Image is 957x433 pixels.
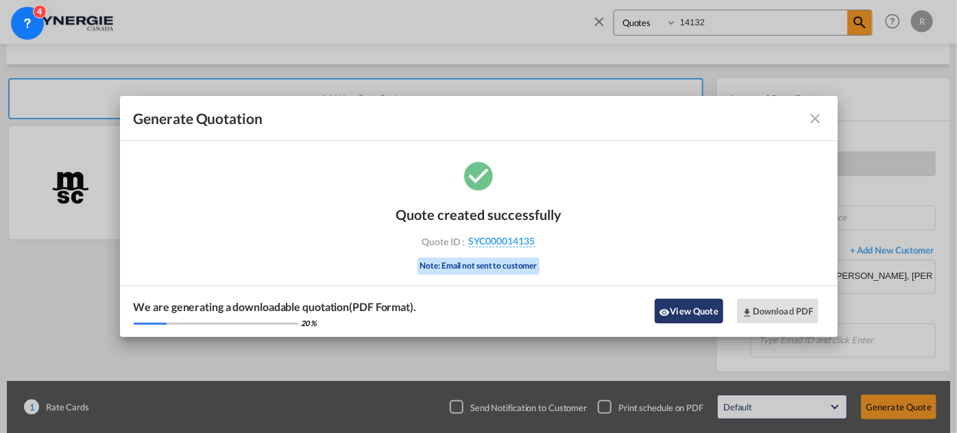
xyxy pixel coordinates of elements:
[461,158,496,193] md-icon: icon-checkbox-marked-circle
[120,96,838,337] md-dialog: Generate Quotation Quote ...
[742,307,753,318] md-icon: icon-download
[469,235,535,247] span: SYC000014135
[134,110,263,127] span: Generate Quotation
[417,258,540,275] div: Note: Email not sent to customer
[396,206,561,223] div: Quote created successfully
[808,110,824,127] md-icon: icon-close fg-AAA8AD cursor m-0
[399,235,558,247] div: Quote ID :
[134,299,417,314] div: We are generating a downloadable quotation(PDF Format).
[655,299,723,323] button: icon-eyeView Quote
[737,299,819,323] button: Download PDF
[659,307,670,318] md-icon: icon-eye
[302,318,317,328] div: 20 %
